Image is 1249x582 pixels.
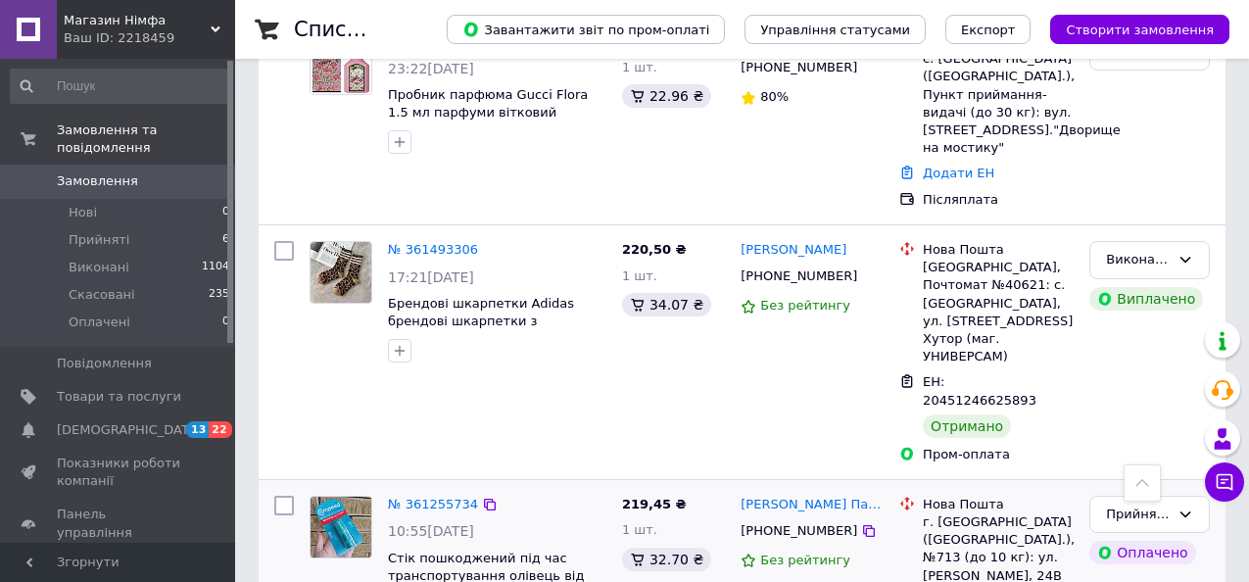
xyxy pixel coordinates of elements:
[1205,462,1244,502] button: Чат з покупцем
[923,446,1074,463] div: Пром-оплата
[69,286,135,304] span: Скасовані
[388,497,478,511] a: № 361255734
[310,496,372,558] a: Фото товару
[294,18,493,41] h1: Список замовлень
[741,523,857,538] span: [PHONE_NUMBER]
[622,268,657,283] span: 1 шт.
[741,241,846,260] a: [PERSON_NAME]
[222,204,229,221] span: 0
[622,522,657,537] span: 1 шт.
[760,298,850,313] span: Без рейтингу
[186,421,209,438] span: 13
[961,23,1016,37] span: Експорт
[388,296,574,402] a: Брендові шкарпетки Adidas брендові шкарпетки з логотипом Adidas з леопардовим принтом у фірмову с...
[1106,505,1170,525] div: Прийнято
[1050,15,1229,44] button: Створити замовлення
[741,60,857,74] span: [PHONE_NUMBER]
[447,15,725,44] button: Завантажити звіт по пром-оплаті
[923,374,1036,408] span: ЕН: 20451246625893
[57,506,181,541] span: Панель управління
[209,421,231,438] span: 22
[388,523,474,539] span: 10:55[DATE]
[745,15,926,44] button: Управління статусами
[622,293,711,316] div: 34.07 ₴
[923,259,1074,365] div: [GEOGRAPHIC_DATA], Почтомат №40621: с. [GEOGRAPHIC_DATA], ул. [STREET_ADDRESS] Хутор (маг. УНИВЕР...
[64,29,235,47] div: Ваш ID: 2218459
[69,204,97,221] span: Нові
[945,15,1032,44] button: Експорт
[57,388,181,406] span: Товари та послуги
[69,231,129,249] span: Прийняті
[57,455,181,490] span: Показники роботи компанії
[222,231,229,249] span: 6
[760,553,850,567] span: Без рейтингу
[388,61,474,76] span: 23:22[DATE]
[923,241,1074,259] div: Нова Пошта
[741,496,884,514] a: [PERSON_NAME] Пальна
[311,242,371,303] img: Фото товару
[622,60,657,74] span: 1 шт.
[622,242,687,257] span: 220,50 ₴
[622,497,687,511] span: 219,45 ₴
[760,89,789,104] span: 80%
[923,414,1011,438] div: Отримано
[57,421,202,439] span: [DEMOGRAPHIC_DATA]
[57,172,138,190] span: Замовлення
[57,355,152,372] span: Повідомлення
[741,268,857,283] span: [PHONE_NUMBER]
[388,87,588,157] a: Пробник парфюма Gucci Flora 1.5 мл парфуми вітковий аромат Gorgeous Gardenia мініатюра
[69,314,130,331] span: Оплачені
[310,32,372,95] a: Фото товару
[923,50,1074,157] div: с. [GEOGRAPHIC_DATA] ([GEOGRAPHIC_DATA].), Пункт приймання-видачі (до 30 кг): вул. [STREET_ADDRES...
[388,242,478,257] a: № 361493306
[57,121,235,157] span: Замовлення та повідомлення
[222,314,229,331] span: 0
[64,12,211,29] span: Магазин Німфа
[923,191,1074,209] div: Післяплата
[69,259,129,276] span: Виконані
[622,84,711,108] div: 22.96 ₴
[312,33,371,94] img: Фото товару
[209,286,229,304] span: 235
[1066,23,1214,37] span: Створити замовлення
[1031,22,1229,36] a: Створити замовлення
[10,69,231,104] input: Пошук
[622,548,711,571] div: 32.70 ₴
[311,497,371,558] img: Фото товару
[923,166,994,180] a: Додати ЕН
[310,241,372,304] a: Фото товару
[1089,541,1195,564] div: Оплачено
[923,496,1074,513] div: Нова Пошта
[1089,287,1203,311] div: Виплачено
[202,259,229,276] span: 1104
[462,21,709,38] span: Завантажити звіт по пром-оплаті
[388,269,474,285] span: 17:21[DATE]
[1106,250,1170,270] div: Виконано
[760,23,910,37] span: Управління статусами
